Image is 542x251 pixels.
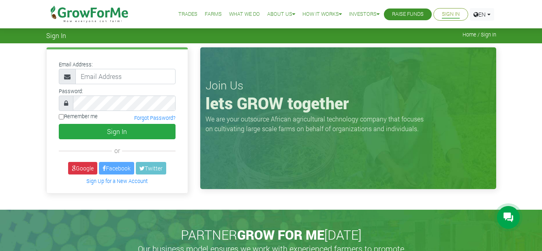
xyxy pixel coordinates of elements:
[59,87,83,95] label: Password:
[302,10,342,19] a: How it Works
[59,114,64,119] input: Remember me
[229,10,260,19] a: What We Do
[205,10,222,19] a: Farms
[46,32,66,39] span: Sign In
[59,113,98,120] label: Remember me
[206,94,491,113] h1: lets GROW together
[59,61,93,68] label: Email Address:
[463,32,496,38] span: Home / Sign In
[68,162,97,174] a: Google
[49,227,493,242] h2: PARTNER [DATE]
[75,69,176,84] input: Email Address
[267,10,295,19] a: About Us
[206,79,491,92] h3: Join Us
[442,10,460,19] a: Sign In
[349,10,379,19] a: Investors
[470,8,494,21] a: EN
[206,114,428,134] p: We are your outsource African agricultural technology company that focuses on cultivating large s...
[134,115,176,121] a: Forgot Password?
[178,10,197,19] a: Trades
[59,124,176,139] button: Sign In
[237,226,324,243] span: GROW FOR ME
[59,146,176,155] div: or
[392,10,424,19] a: Raise Funds
[86,178,148,184] a: Sign Up for a New Account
